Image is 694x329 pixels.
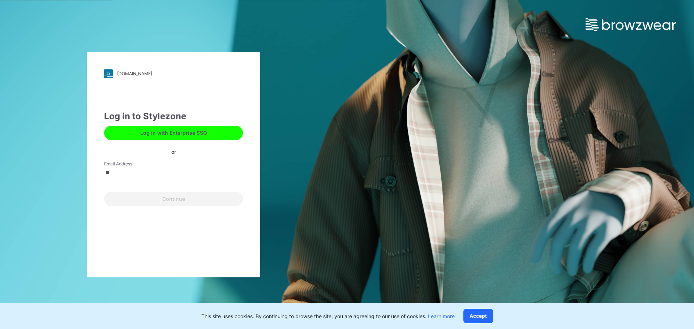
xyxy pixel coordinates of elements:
[117,71,152,76] div: [DOMAIN_NAME]
[201,312,455,320] p: This site uses cookies. By continuing to browse the site, you are agreeing to our use of cookies.
[428,313,455,319] a: Learn more
[166,148,182,156] div: or
[104,69,113,78] img: stylezone-logo.562084cfcfab977791bfbf7441f1a819.svg
[104,69,243,78] a: [DOMAIN_NAME]
[104,126,243,140] button: Log in with Enterprise SSO
[586,18,676,31] img: browzwear-logo.e42bd6dac1945053ebaf764b6aa21510.svg
[104,161,155,167] label: Email Address
[104,110,243,123] div: Log in to Stylezone
[463,309,493,323] button: Accept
